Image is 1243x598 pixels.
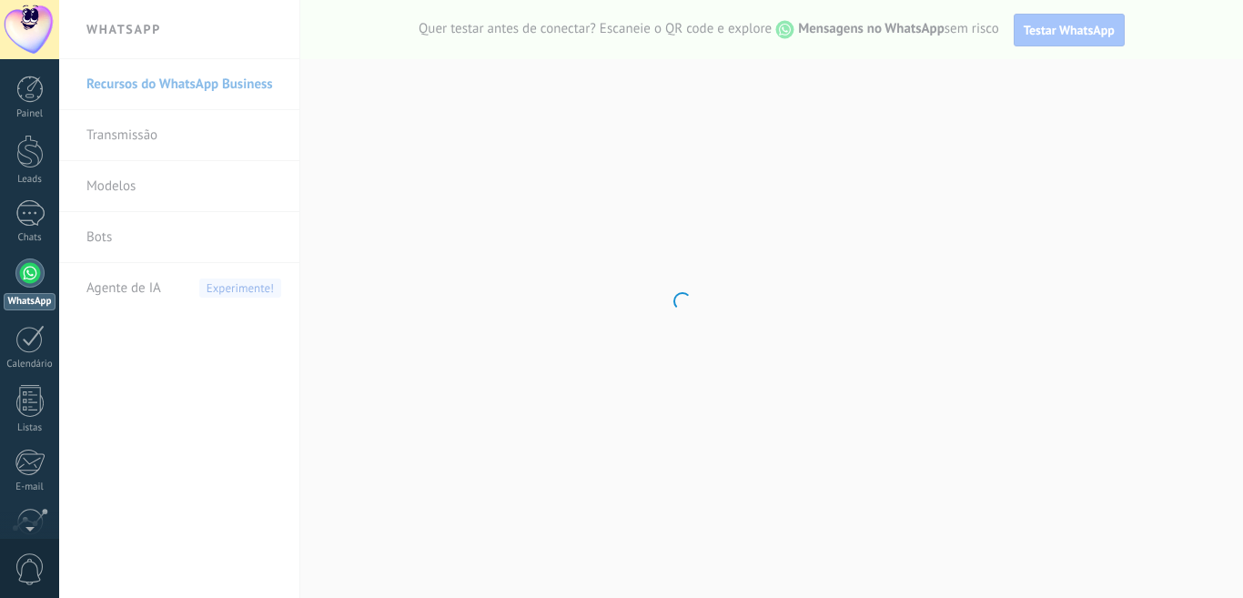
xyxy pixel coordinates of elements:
[4,422,56,434] div: Listas
[4,481,56,493] div: E-mail
[4,108,56,120] div: Painel
[4,359,56,370] div: Calendário
[4,174,56,186] div: Leads
[4,232,56,244] div: Chats
[4,293,56,310] div: WhatsApp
